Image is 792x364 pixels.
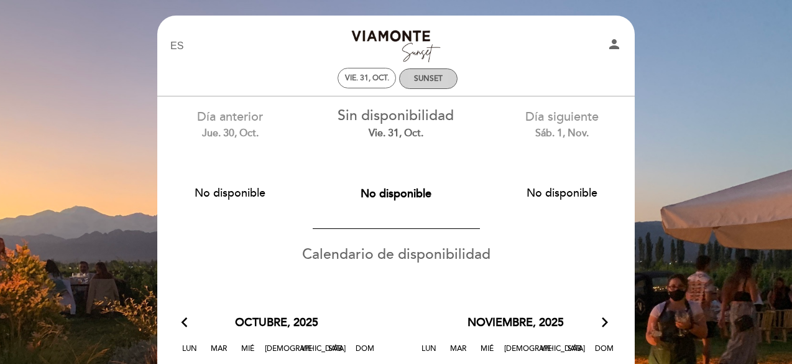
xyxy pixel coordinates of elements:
[323,126,470,141] div: vie. 31, oct.
[467,315,564,331] span: noviembre, 2025
[345,73,389,83] div: vie. 31, oct.
[607,37,622,56] button: person
[607,37,622,52] i: person
[414,74,443,83] div: SUNSET
[157,126,304,141] div: jue. 30, oct.
[302,246,490,263] span: Calendario de disponibilidad
[235,315,318,331] span: octubre, 2025
[157,108,304,140] div: Día anterior
[599,315,610,331] i: arrow_forward_ios
[337,178,455,209] button: No disponible
[171,177,289,208] button: No disponible
[503,177,621,208] button: No disponible
[318,29,474,63] a: Bodega [PERSON_NAME] Sunset
[488,126,635,141] div: sáb. 1, nov.
[338,107,454,124] span: Sin disponibilidad
[361,187,431,200] span: No disponible
[488,108,635,140] div: Día siguiente
[182,315,193,331] i: arrow_back_ios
